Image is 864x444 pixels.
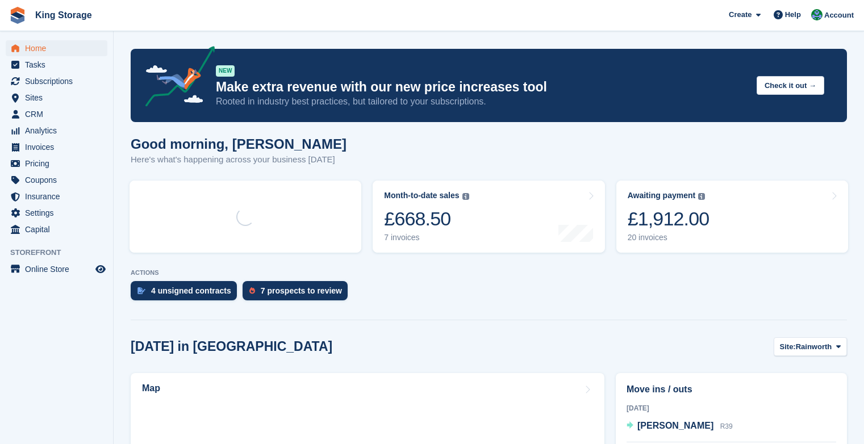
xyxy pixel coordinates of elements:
[6,172,107,188] a: menu
[94,262,107,276] a: Preview store
[25,156,93,171] span: Pricing
[757,76,824,95] button: Check it out →
[6,205,107,221] a: menu
[698,193,705,200] img: icon-info-grey-7440780725fd019a000dd9b08b2336e03edf1995a4989e88bcd33f0948082b44.svg
[131,269,847,277] p: ACTIONS
[384,191,459,200] div: Month-to-date sales
[6,90,107,106] a: menu
[25,189,93,204] span: Insurance
[628,233,709,242] div: 20 invoices
[261,286,342,295] div: 7 prospects to review
[31,6,97,24] a: King Storage
[25,123,93,139] span: Analytics
[25,57,93,73] span: Tasks
[384,233,469,242] div: 7 invoices
[25,90,93,106] span: Sites
[6,156,107,171] a: menu
[6,139,107,155] a: menu
[25,221,93,237] span: Capital
[10,247,113,258] span: Storefront
[637,421,713,430] span: [PERSON_NAME]
[151,286,231,295] div: 4 unsigned contracts
[6,106,107,122] a: menu
[25,73,93,89] span: Subscriptions
[142,383,160,393] h2: Map
[25,40,93,56] span: Home
[627,383,836,396] h2: Move ins / outs
[729,9,752,20] span: Create
[6,221,107,237] a: menu
[137,287,145,294] img: contract_signature_icon-13c848040528278c33f63329250d36e43548de30e8caae1d1a13099fd9432cc5.svg
[6,40,107,56] a: menu
[249,287,255,294] img: prospect-51fa495bee0391a8d652442698ab0144808aea92771e9ea1ae160a38d050c398.svg
[616,181,848,253] a: Awaiting payment £1,912.00 20 invoices
[6,261,107,277] a: menu
[25,172,93,188] span: Coupons
[628,207,709,231] div: £1,912.00
[6,73,107,89] a: menu
[25,106,93,122] span: CRM
[136,46,215,111] img: price-adjustments-announcement-icon-8257ccfd72463d97f412b2fc003d46551f7dbcb40ab6d574587a9cd5c0d94...
[627,419,733,434] a: [PERSON_NAME] R39
[824,10,854,21] span: Account
[6,189,107,204] a: menu
[131,136,347,152] h1: Good morning, [PERSON_NAME]
[796,341,832,353] span: Rainworth
[131,153,347,166] p: Here's what's happening across your business [DATE]
[628,191,696,200] div: Awaiting payment
[785,9,801,20] span: Help
[25,205,93,221] span: Settings
[462,193,469,200] img: icon-info-grey-7440780725fd019a000dd9b08b2336e03edf1995a4989e88bcd33f0948082b44.svg
[774,337,847,356] button: Site: Rainworth
[9,7,26,24] img: stora-icon-8386f47178a22dfd0bd8f6a31ec36ba5ce8667c1dd55bd0f319d3a0aa187defe.svg
[216,79,748,95] p: Make extra revenue with our new price increases tool
[720,422,733,430] span: R39
[25,139,93,155] span: Invoices
[780,341,796,353] span: Site:
[25,261,93,277] span: Online Store
[627,403,836,413] div: [DATE]
[384,207,469,231] div: £668.50
[811,9,823,20] img: John King
[216,95,748,108] p: Rooted in industry best practices, but tailored to your subscriptions.
[216,65,235,77] div: NEW
[243,281,353,306] a: 7 prospects to review
[6,57,107,73] a: menu
[131,281,243,306] a: 4 unsigned contracts
[6,123,107,139] a: menu
[131,339,332,354] h2: [DATE] in [GEOGRAPHIC_DATA]
[373,181,604,253] a: Month-to-date sales £668.50 7 invoices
